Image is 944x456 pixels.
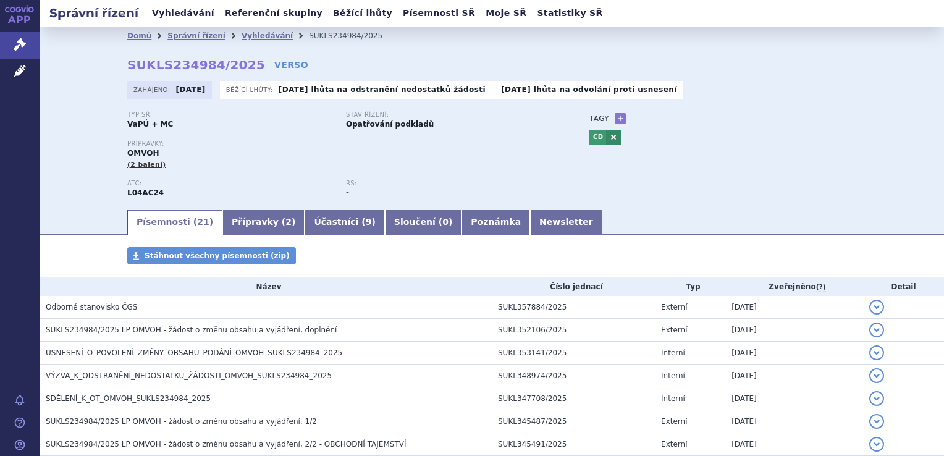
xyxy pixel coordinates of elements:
[148,5,218,22] a: Vyhledávání
[133,85,172,95] span: Zahájeno:
[385,210,461,235] a: Sloučení (0)
[661,394,685,403] span: Interní
[492,410,655,433] td: SUKL345487/2025
[127,32,151,40] a: Domů
[197,217,209,227] span: 21
[221,5,326,22] a: Referenční skupiny
[311,85,486,94] a: lhůta na odstranění nedostatků žádosti
[492,387,655,410] td: SUKL347708/2025
[461,210,530,235] a: Poznámka
[222,210,305,235] a: Přípravky (2)
[46,371,332,380] span: VÝZVA_K_ODSTRANĚNÍ_NEDOSTATKU_ŽÁDOSTI_OMVOH_SUKLS234984_2025
[869,323,884,337] button: detail
[40,277,492,296] th: Název
[279,85,486,95] p: -
[145,251,290,260] span: Stáhnout všechny písemnosti (zip)
[127,140,565,148] p: Přípravky:
[725,410,863,433] td: [DATE]
[46,326,337,334] span: SUKLS234984/2025 LP OMVOH - žádost o změnu obsahu a vyjádření, doplnění
[661,326,687,334] span: Externí
[46,440,407,449] span: SUKLS234984/2025 LP OMVOH - žádost o změnu obsahu a vyjádření, 2/2 - OBCHODNÍ TAJEMSTVÍ
[869,391,884,406] button: detail
[501,85,677,95] p: -
[329,5,396,22] a: Běžící lhůty
[661,371,685,380] span: Interní
[127,188,164,197] strong: MIRIKIZUMAB
[655,277,725,296] th: Typ
[615,113,626,124] a: +
[127,161,166,169] span: (2 balení)
[589,111,609,126] h3: Tagy
[589,130,606,145] a: CD
[127,149,159,158] span: OMVOH
[366,217,372,227] span: 9
[305,210,384,235] a: Účastníci (9)
[863,277,944,296] th: Detail
[869,345,884,360] button: detail
[725,342,863,365] td: [DATE]
[492,319,655,342] td: SUKL352106/2025
[226,85,276,95] span: Běžící lhůty:
[346,180,552,187] p: RS:
[492,277,655,296] th: Číslo jednací
[399,5,479,22] a: Písemnosti SŘ
[816,283,826,292] abbr: (?)
[869,414,884,429] button: detail
[46,303,137,311] span: Odborné stanovisko ČGS
[661,348,685,357] span: Interní
[869,368,884,383] button: detail
[869,437,884,452] button: detail
[346,120,434,129] strong: Opatřování podkladů
[309,27,398,45] li: SUKLS234984/2025
[725,277,863,296] th: Zveřejněno
[501,85,531,94] strong: [DATE]
[482,5,530,22] a: Moje SŘ
[242,32,293,40] a: Vyhledávání
[530,210,602,235] a: Newsletter
[127,57,265,72] strong: SUKLS234984/2025
[492,433,655,456] td: SUKL345491/2025
[869,300,884,315] button: detail
[492,365,655,387] td: SUKL348974/2025
[725,296,863,319] td: [DATE]
[127,180,334,187] p: ATC:
[725,387,863,410] td: [DATE]
[46,394,211,403] span: SDĚLENÍ_K_OT_OMVOH_SUKLS234984_2025
[725,319,863,342] td: [DATE]
[40,4,148,22] h2: Správní řízení
[285,217,292,227] span: 2
[492,296,655,319] td: SUKL357884/2025
[346,188,349,197] strong: -
[725,365,863,387] td: [DATE]
[274,59,308,71] a: VERSO
[533,5,606,22] a: Statistiky SŘ
[725,433,863,456] td: [DATE]
[492,342,655,365] td: SUKL353141/2025
[534,85,677,94] a: lhůta na odvolání proti usnesení
[167,32,225,40] a: Správní řízení
[442,217,449,227] span: 0
[176,85,206,94] strong: [DATE]
[346,111,552,119] p: Stav řízení:
[127,247,296,264] a: Stáhnout všechny písemnosti (zip)
[279,85,308,94] strong: [DATE]
[127,210,222,235] a: Písemnosti (21)
[127,111,334,119] p: Typ SŘ:
[127,120,173,129] strong: VaPÚ + MC
[661,303,687,311] span: Externí
[661,417,687,426] span: Externí
[46,348,342,357] span: USNESENÍ_O_POVOLENÍ_ZMĚNY_OBSAHU_PODÁNÍ_OMVOH_SUKLS234984_2025
[46,417,317,426] span: SUKLS234984/2025 LP OMVOH - žádost o změnu obsahu a vyjádření, 1/2
[661,440,687,449] span: Externí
